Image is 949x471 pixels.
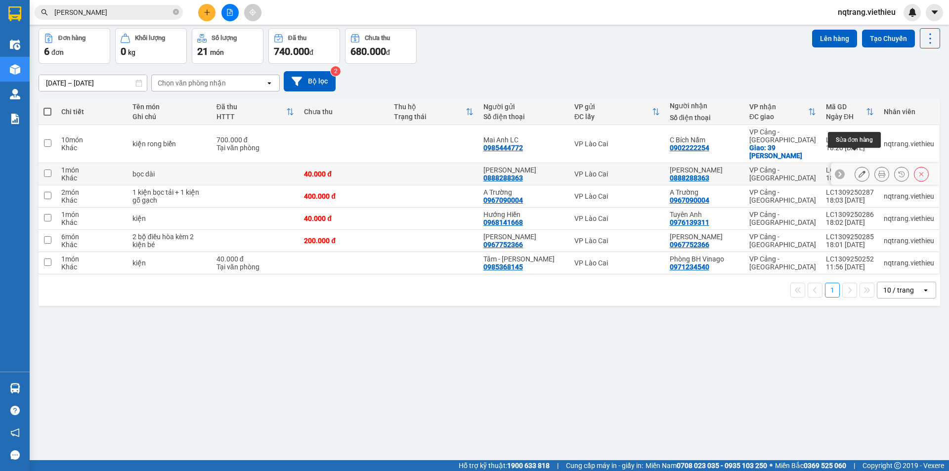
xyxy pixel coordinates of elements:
[574,237,660,245] div: VP Lào Cai
[244,4,261,21] button: aim
[61,108,123,116] div: Chi tiết
[61,196,123,204] div: Khác
[268,28,340,64] button: Đã thu740.000đ
[670,114,739,122] div: Số điện thoại
[670,211,739,218] div: Tuyên Anh
[574,140,660,148] div: VP Lào Cai
[884,259,934,267] div: nqtrang.viethieu
[670,144,709,152] div: 0902222254
[825,283,840,298] button: 1
[804,462,846,470] strong: 0369 525 060
[670,263,709,271] div: 0971234540
[132,140,207,148] div: kiện rong biển
[677,462,767,470] strong: 0708 023 035 - 0935 103 250
[304,108,384,116] div: Chưa thu
[557,460,559,471] span: |
[173,9,179,15] span: close-circle
[52,62,95,78] strong: 02143888555, 0243777888
[132,103,207,111] div: Tên món
[749,166,816,182] div: VP Cảng - [GEOGRAPHIC_DATA]
[483,103,564,111] div: Người gửi
[61,263,123,271] div: Khác
[483,196,523,204] div: 0967090004
[483,188,564,196] div: A Trường
[884,237,934,245] div: nqtrang.viethieu
[670,102,739,110] div: Người nhận
[309,48,313,56] span: đ
[212,35,237,42] div: Số lượng
[304,214,384,222] div: 40.000 đ
[821,99,879,125] th: Toggle SortBy
[749,188,816,204] div: VP Cảng - [GEOGRAPHIC_DATA]
[249,9,256,16] span: aim
[483,144,523,152] div: 0985444772
[670,188,739,196] div: A Trường
[744,99,821,125] th: Toggle SortBy
[135,35,165,42] div: Khối lượng
[574,214,660,222] div: VP Lào Cai
[216,103,287,111] div: Đã thu
[749,113,808,121] div: ĐC giao
[483,233,564,241] div: Ngân Hikawa
[121,45,126,57] span: 0
[749,128,816,144] div: VP Cảng - [GEOGRAPHIC_DATA]
[39,28,110,64] button: Đơn hàng6đơn
[483,174,523,182] div: 0888288363
[826,233,874,241] div: LC1309250285
[96,57,155,68] span: LC1309250291
[394,113,466,121] div: Trạng thái
[749,144,816,160] div: Giao: 39 Hồng Hà
[828,132,881,148] div: Sửa đơn hàng
[826,144,874,152] div: 18:20 [DATE]
[61,144,123,152] div: Khác
[304,237,384,245] div: 200.000 đ
[483,136,564,144] div: Mai Anh LC
[350,45,386,57] span: 680.000
[749,211,816,226] div: VP Cảng - [GEOGRAPHIC_DATA]
[331,66,341,76] sup: 2
[304,170,384,178] div: 40.000 đ
[8,6,21,21] img: logo-vxr
[43,54,85,70] strong: TĐ chuyển phát:
[10,450,20,460] span: message
[132,214,207,222] div: kiện
[210,48,224,56] span: món
[826,211,874,218] div: LC1309250286
[930,8,939,17] span: caret-down
[826,166,874,174] div: LC1309250289
[274,45,309,57] span: 740.000
[749,233,816,249] div: VP Cảng - [GEOGRAPHIC_DATA]
[192,28,263,64] button: Số lượng21món
[569,99,665,125] th: Toggle SortBy
[61,241,123,249] div: Khác
[922,286,930,294] svg: open
[826,188,874,196] div: LC1309250287
[483,241,523,249] div: 0967752366
[45,8,93,29] strong: VIỆT HIẾU LOGISTIC
[883,285,914,295] div: 10 / trang
[61,218,123,226] div: Khác
[459,460,550,471] span: Hỗ trợ kỹ thuật:
[389,99,478,125] th: Toggle SortBy
[132,259,207,267] div: kiện
[884,140,934,148] div: nqtrang.viethieu
[216,113,287,121] div: HTTT
[216,263,295,271] div: Tại văn phòng
[10,64,20,75] img: warehouse-icon
[862,30,915,47] button: Tạo Chuyến
[345,28,417,64] button: Chưa thu680.000đ
[44,31,94,52] strong: PHIẾU GỬI HÀNG
[884,192,934,200] div: nqtrang.viethieu
[115,28,187,64] button: Khối lượng0kg
[41,9,48,16] span: search
[58,35,86,42] div: Đơn hàng
[574,259,660,267] div: VP Lào Cai
[670,233,739,241] div: Ngân Hikawa
[574,113,652,121] div: ĐC lấy
[51,48,64,56] span: đơn
[770,464,773,468] span: ⚪️
[386,48,390,56] span: đ
[908,8,917,17] img: icon-new-feature
[226,9,233,16] span: file-add
[574,192,660,200] div: VP Lào Cai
